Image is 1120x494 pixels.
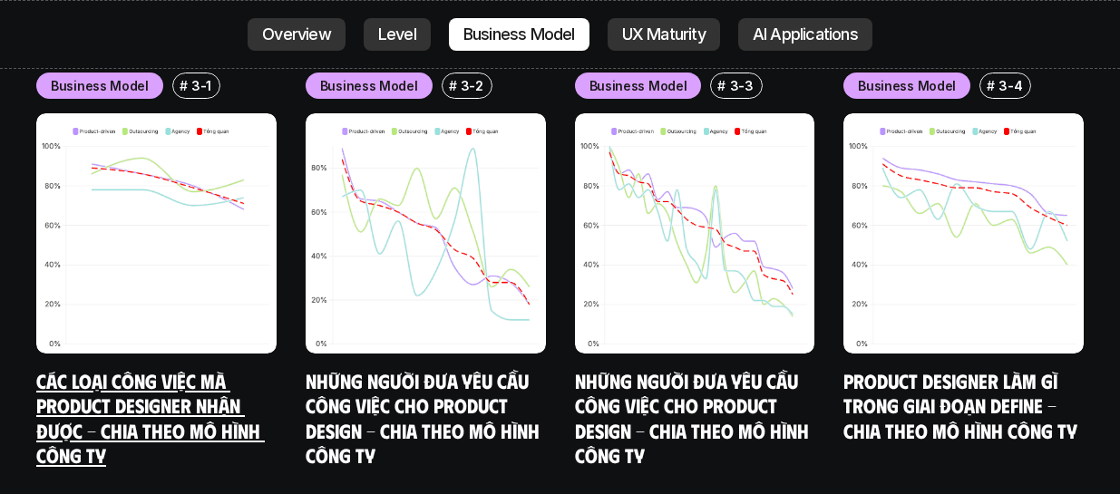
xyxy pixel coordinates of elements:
[191,76,211,95] p: 3-1
[248,18,346,51] a: Overview
[463,25,575,44] p: Business Model
[51,76,149,95] p: Business Model
[449,79,457,92] h6: #
[575,368,813,468] a: Những người đưa yêu cầu công việc cho Product Design - Chia theo mô hình công ty
[753,25,858,44] p: AI Applications
[589,76,687,95] p: Business Model
[730,76,754,95] p: 3-3
[36,368,265,468] a: Các loại công việc mà Product Designer nhận được - Chia theo mô hình công ty
[461,76,483,95] p: 3-2
[622,25,706,44] p: UX Maturity
[378,25,416,44] p: Level
[306,368,544,468] a: Những người đưa yêu cầu công việc cho Product Design - Chia theo mô hình công ty
[608,18,720,51] a: UX Maturity
[364,18,431,51] a: Level
[858,76,956,95] p: Business Model
[262,25,331,44] p: Overview
[843,368,1077,442] a: Product Designer làm gì trong giai đoạn Define - Chia theo mô hình công ty
[449,18,589,51] a: Business Model
[717,79,726,92] h6: #
[180,79,188,92] h6: #
[987,79,995,92] h6: #
[320,76,418,95] p: Business Model
[998,76,1022,95] p: 3-4
[738,18,872,51] a: AI Applications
